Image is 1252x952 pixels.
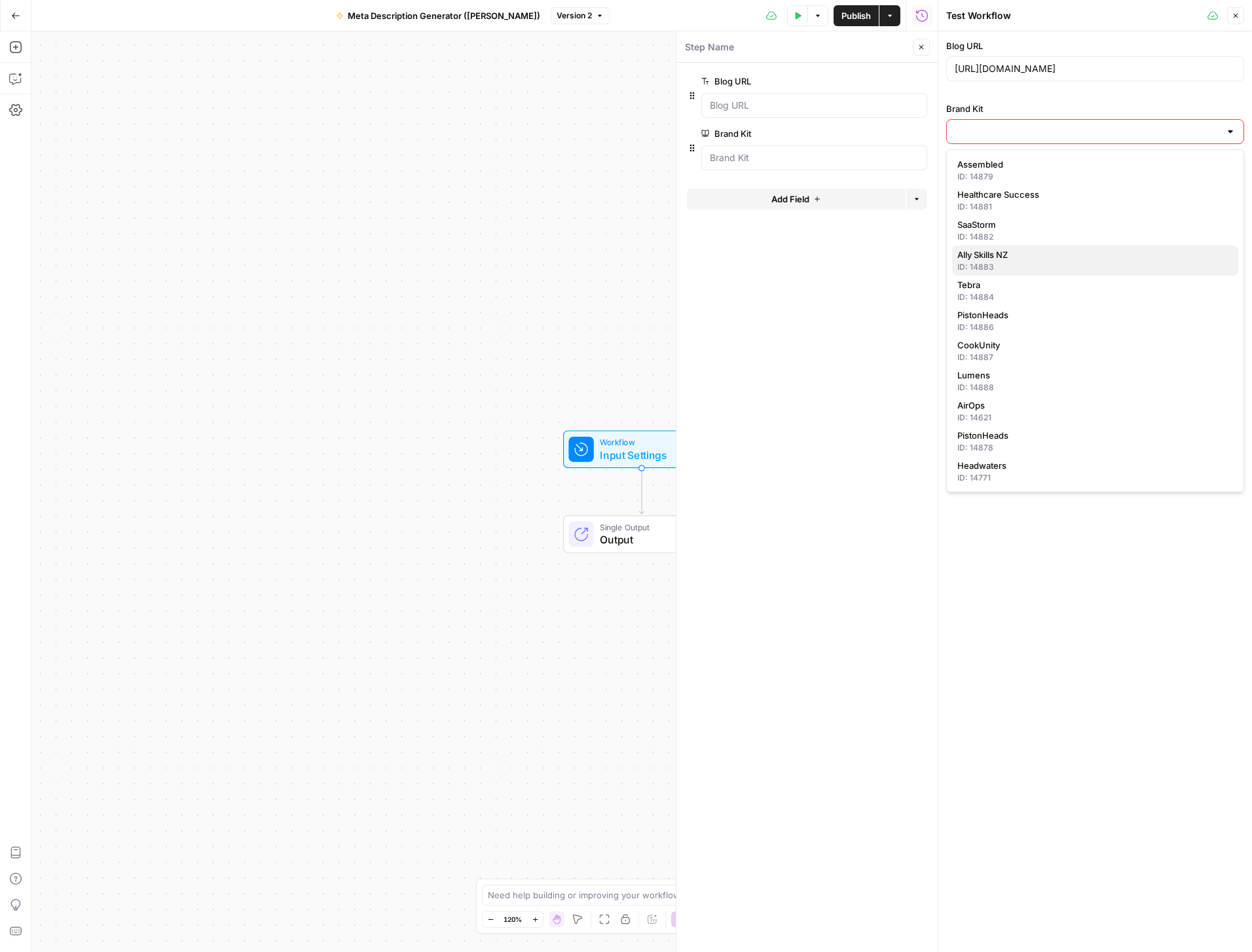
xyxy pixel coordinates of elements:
[957,459,1228,472] span: Headwaters
[520,430,764,468] div: WorkflowInput SettingsInputs
[348,9,540,22] span: Meta Description Generator ([PERSON_NAME])
[557,10,592,22] span: Version 2
[957,369,1228,382] span: Lumens
[701,75,853,88] label: Blog URL
[957,321,1233,333] div: ID: 14886
[600,521,686,533] span: Single Output
[328,5,548,26] button: Meta Description Generator ([PERSON_NAME])
[701,127,853,140] label: Brand Kit
[520,515,764,553] div: Single OutputOutputEnd
[957,261,1233,273] div: ID: 14883
[957,399,1228,412] span: AirOps
[957,231,1233,243] div: ID: 14882
[957,352,1233,363] div: ID: 14887
[551,7,610,24] button: Version 2
[957,158,1228,171] span: Assembled
[957,429,1228,442] span: PistonHeads
[957,472,1233,484] div: ID: 14771
[710,99,919,112] input: Blog URL
[600,532,686,547] span: Output
[504,914,522,925] span: 120%
[957,382,1233,394] div: ID: 14888
[834,5,879,26] button: Publish
[957,291,1233,303] div: ID: 14884
[957,278,1228,291] span: Tebra
[841,9,871,22] span: Publish
[639,468,644,514] g: Edge from start to end
[957,412,1233,424] div: ID: 14621
[957,442,1233,454] div: ID: 14878
[957,218,1228,231] span: SaaStorm
[946,39,1244,52] label: Blog URL
[600,436,678,449] span: Workflow
[946,149,1244,161] div: Can't be blank
[687,189,905,210] button: Add Field
[946,102,1244,115] label: Brand Kit
[957,339,1228,352] span: CookUnity
[771,192,809,206] span: Add Field
[957,171,1233,183] div: ID: 14879
[957,188,1228,201] span: Healthcare Success
[957,201,1233,213] div: ID: 14881
[600,447,678,463] span: Input Settings
[957,308,1228,321] span: PistonHeads
[957,248,1228,261] span: Ally Skills NZ
[710,151,919,164] input: Brand Kit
